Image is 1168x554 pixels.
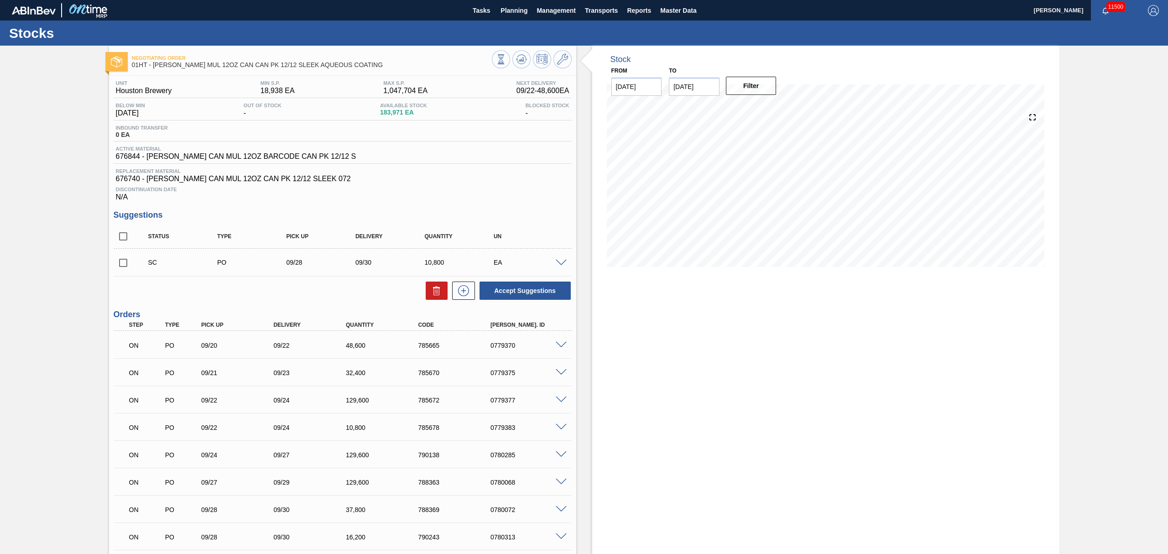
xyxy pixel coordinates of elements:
[492,50,510,68] button: Stocks Overview
[416,424,498,431] div: 785678
[127,322,166,328] div: Step
[261,80,295,86] span: MIN S.P.
[669,68,676,74] label: to
[129,424,164,431] p: ON
[199,533,282,541] div: 09/28/2025
[163,322,202,328] div: Type
[416,506,498,513] div: 788369
[271,424,354,431] div: 09/24/2025
[114,183,572,201] div: N/A
[127,418,166,438] div: Negotiating Order
[163,479,202,486] div: Purchase order
[127,363,166,383] div: Negotiating Order
[163,342,202,349] div: Purchase order
[271,451,354,459] div: 09/27/2025
[129,506,164,513] p: ON
[241,103,284,117] div: -
[129,369,164,376] p: ON
[344,506,426,513] div: 37,800
[163,533,202,541] div: Purchase order
[416,479,498,486] div: 788363
[271,369,354,376] div: 09/23/2025
[199,451,282,459] div: 09/24/2025
[533,50,551,68] button: Schedule Inventory
[421,282,448,300] div: Delete Suggestions
[271,342,354,349] div: 09/22/2025
[383,80,428,86] span: MAX S.P.
[129,451,164,459] p: ON
[422,233,501,240] div: Quantity
[271,397,354,404] div: 09/24/2025
[475,281,572,301] div: Accept Suggestions
[215,233,294,240] div: Type
[116,87,172,95] span: Houston Brewery
[116,168,569,174] span: Replacement Material
[383,87,428,95] span: 1,047,704 EA
[244,103,282,108] span: Out Of Stock
[523,103,572,117] div: -
[271,322,354,328] div: Delivery
[344,533,426,541] div: 16,200
[114,310,572,319] h3: Orders
[146,259,225,266] div: Suggestion Created
[344,451,426,459] div: 129,600
[353,259,432,266] div: 09/30/2025
[199,479,282,486] div: 09/27/2025
[132,62,492,68] span: 01HT - CARR MUL 12OZ CAN CAN PK 12/12 SLEEK AQUEOUS COATING
[422,259,501,266] div: 10,800
[416,342,498,349] div: 785665
[271,479,354,486] div: 09/29/2025
[553,50,572,68] button: Go to Master Data / General
[261,87,295,95] span: 18,938 EA
[116,175,569,183] span: 676740 - [PERSON_NAME] CAN MUL 12OZ CAN PK 12/12 SLEEK 072
[199,506,282,513] div: 09/28/2025
[163,451,202,459] div: Purchase order
[480,282,571,300] button: Accept Suggestions
[416,322,498,328] div: Code
[271,533,354,541] div: 09/30/2025
[471,5,491,16] span: Tasks
[585,5,618,16] span: Transports
[129,342,164,349] p: ON
[488,397,571,404] div: 0779377
[488,533,571,541] div: 0780313
[116,103,145,108] span: Below Min
[127,335,166,355] div: Negotiating Order
[163,424,202,431] div: Purchase order
[1091,4,1120,17] button: Notifications
[116,152,356,161] span: 676844 - [PERSON_NAME] CAN MUL 12OZ BARCODE CAN PK 12/12 S
[501,5,527,16] span: Planning
[611,78,662,96] input: mm/dd/yyyy
[129,397,164,404] p: ON
[344,342,426,349] div: 48,600
[199,342,282,349] div: 09/20/2025
[127,500,166,520] div: Negotiating Order
[353,233,432,240] div: Delivery
[116,146,356,152] span: Active Material
[127,472,166,492] div: Negotiating Order
[9,28,171,38] h1: Stocks
[488,424,571,431] div: 0779383
[129,533,164,541] p: ON
[111,56,122,68] img: Ícone
[488,369,571,376] div: 0779375
[516,80,569,86] span: Next Delivery
[114,210,572,220] h3: Suggestions
[344,424,426,431] div: 10,800
[146,233,225,240] div: Status
[416,397,498,404] div: 785672
[516,87,569,95] span: 09/22 - 48,600 EA
[537,5,576,16] span: Management
[215,259,294,266] div: Purchase order
[116,125,168,131] span: Inbound Transfer
[116,131,168,138] span: 0 EA
[344,369,426,376] div: 32,400
[199,397,282,404] div: 09/22/2025
[127,445,166,465] div: Negotiating Order
[526,103,569,108] span: Blocked Stock
[284,259,363,266] div: 09/28/2025
[416,533,498,541] div: 790243
[448,282,475,300] div: New suggestion
[627,5,651,16] span: Reports
[380,103,427,108] span: Available Stock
